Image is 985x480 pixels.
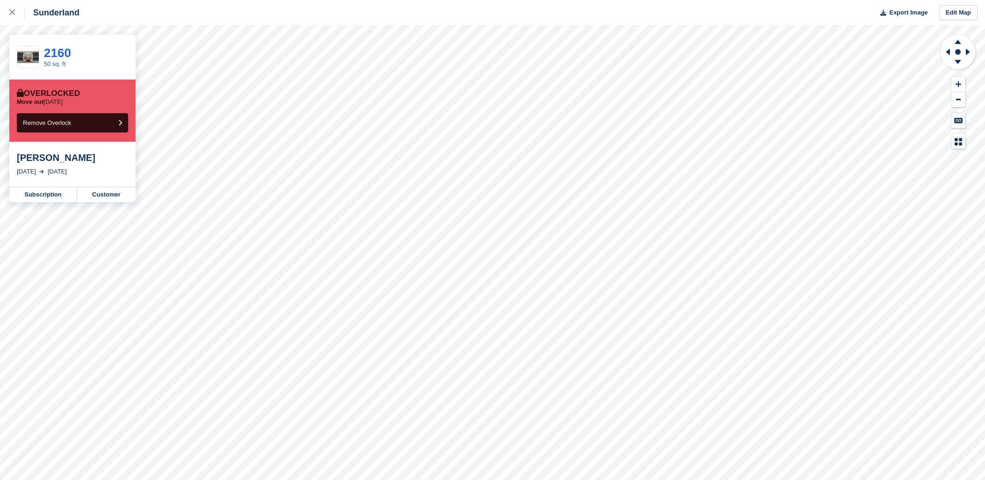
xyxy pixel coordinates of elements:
img: arrow-right-light-icn-cde0832a797a2874e46488d9cf13f60e5c3a73dbe684e267c42b8395dfbc2abf.svg [39,170,44,174]
button: Keyboard Shortcuts [951,113,965,128]
a: Customer [77,187,136,202]
a: 50 sq. ft [44,60,65,67]
div: [DATE] [17,167,36,176]
a: Edit Map [939,5,978,21]
span: Move out [17,98,43,105]
a: 2160 [44,46,71,60]
div: [PERSON_NAME] [17,152,128,163]
div: Sunderland [25,7,79,18]
div: Overlocked [17,89,80,98]
div: [DATE] [48,167,67,176]
button: Zoom Out [951,92,965,108]
span: Export Image [889,8,927,17]
p: [DATE] [17,98,63,106]
span: Remove Overlock [23,119,71,126]
button: Remove Overlock [17,113,128,132]
a: Subscription [9,187,77,202]
button: Export Image [875,5,928,21]
button: Map Legend [951,134,965,149]
button: Zoom In [951,77,965,92]
img: 50%20SQ.FT.jpg [17,51,39,63]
